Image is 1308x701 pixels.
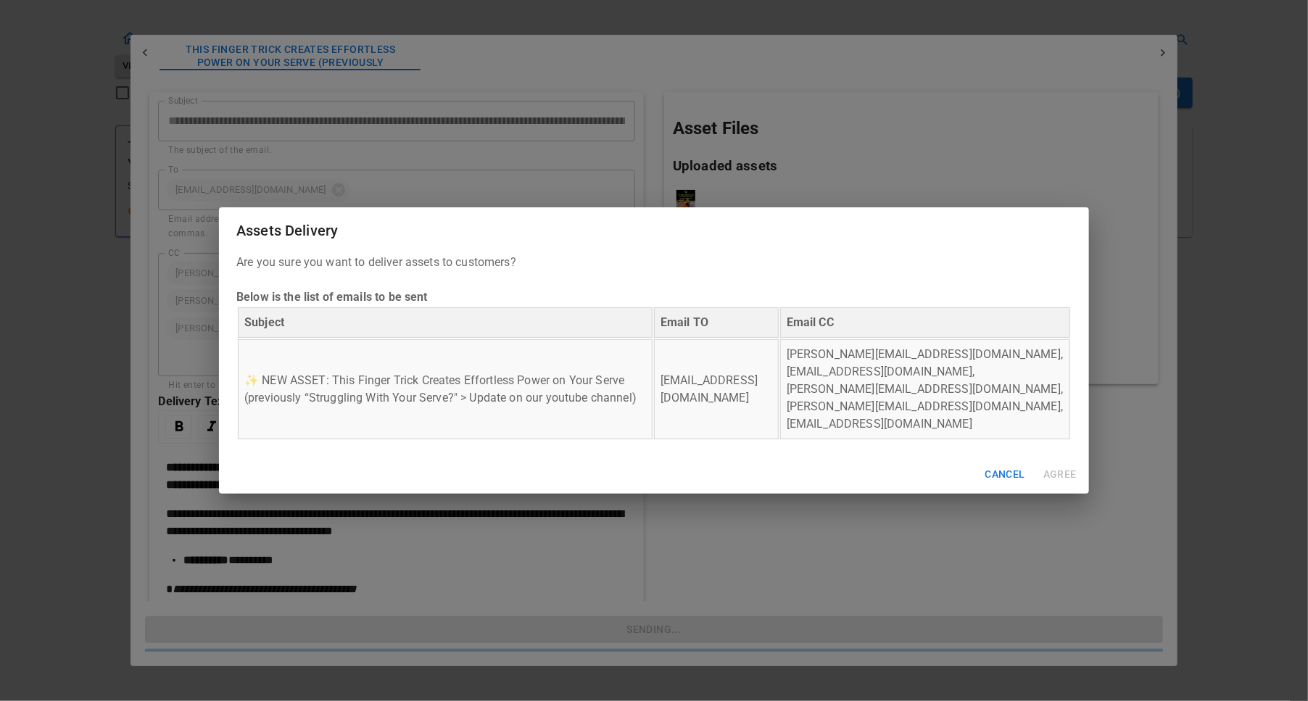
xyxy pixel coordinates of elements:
[236,254,1072,441] p: Are you sure you want to deliver assets to customers?
[236,290,428,304] b: Below is the list of emails to be sent
[219,207,1089,254] h2: Assets Delivery
[780,307,1070,338] th: Email CC
[654,307,779,338] th: Email TO
[780,339,1070,439] td: [PERSON_NAME][EMAIL_ADDRESS][DOMAIN_NAME], [EMAIL_ADDRESS][DOMAIN_NAME], [PERSON_NAME][EMAIL_ADDR...
[238,339,653,439] td: ✨ NEW ASSET: This Finger Trick Creates Effortless Power on Your Serve (previously “Struggling Wit...
[238,307,653,338] th: Subject
[654,339,779,439] td: [EMAIL_ADDRESS][DOMAIN_NAME]
[980,461,1031,488] button: Cancel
